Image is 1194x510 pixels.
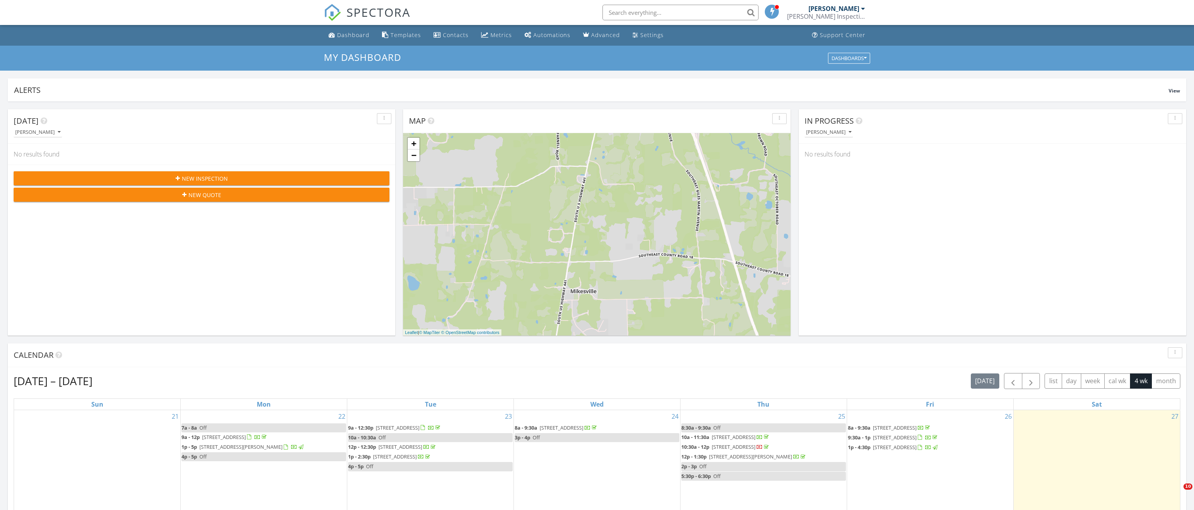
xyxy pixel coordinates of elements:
span: New Quote [188,191,221,199]
span: 9a - 12:30p [348,424,373,431]
span: [STREET_ADDRESS] [378,443,422,450]
button: New Inspection [14,171,389,185]
span: 10a - 10:30a [348,434,376,441]
span: 2p - 3p [681,463,697,470]
span: My Dashboard [324,51,401,64]
iframe: Intercom live chat [1167,483,1186,502]
a: 1p - 4:30p [STREET_ADDRESS] [848,443,1013,452]
button: [DATE] [971,373,999,389]
div: Templates [391,31,421,39]
img: The Best Home Inspection Software - Spectora [324,4,341,21]
a: 12p - 12:30p [STREET_ADDRESS] [348,443,437,450]
a: Sunday [90,399,105,410]
a: 10:30a - 12p [STREET_ADDRESS] [681,443,770,450]
a: Friday [924,399,936,410]
a: 10a - 11:30a [STREET_ADDRESS] [681,434,770,441]
a: 1p - 5p [STREET_ADDRESS][PERSON_NAME] [181,443,305,450]
a: 1p - 5p [STREET_ADDRESS][PERSON_NAME] [181,442,346,452]
input: Search everything... [602,5,759,20]
span: Off [713,424,721,431]
div: Contacts [443,31,469,39]
a: Zoom out [408,149,419,161]
a: Zoom in [408,138,419,149]
a: 12p - 1:30p [STREET_ADDRESS][PERSON_NAME] [681,453,807,460]
span: 12p - 1:30p [681,453,707,460]
div: Support Center [820,31,865,39]
span: Off [533,434,540,441]
a: 8a - 9:30a [STREET_ADDRESS] [515,424,598,431]
a: 1p - 2:30p [STREET_ADDRESS] [348,453,432,460]
span: 9a - 12p [181,434,200,441]
a: Go to September 21, 2025 [170,410,180,423]
a: Go to September 27, 2025 [1170,410,1180,423]
a: 9a - 12p [STREET_ADDRESS] [181,433,346,442]
button: cal wk [1104,373,1131,389]
div: Settings [640,31,664,39]
div: Metrics [490,31,512,39]
span: View [1169,87,1180,94]
span: [STREET_ADDRESS] [373,453,417,460]
span: [STREET_ADDRESS] [376,424,419,431]
button: New Quote [14,188,389,202]
button: Dashboards [828,53,870,64]
button: list [1045,373,1062,389]
span: [STREET_ADDRESS] [873,444,917,451]
a: Leaflet [405,330,418,335]
span: 1p - 5p [181,443,197,450]
a: 9a - 12:30p [STREET_ADDRESS] [348,423,513,433]
a: © OpenStreetMap contributors [441,330,499,335]
a: 8a - 9:30a [STREET_ADDRESS] [515,423,679,433]
span: 5:30p - 6:30p [681,473,711,480]
span: [STREET_ADDRESS] [202,434,246,441]
div: Dashboard [337,31,370,39]
button: week [1081,373,1105,389]
span: Off [378,434,386,441]
span: 12p - 12:30p [348,443,376,450]
span: 1p - 4:30p [848,444,871,451]
a: Contacts [430,28,472,43]
span: 1p - 2:30p [348,453,371,460]
div: [PERSON_NAME] [806,130,851,135]
a: Tuesday [423,399,438,410]
span: [STREET_ADDRESS] [873,424,917,431]
button: day [1062,373,1081,389]
span: [STREET_ADDRESS] [712,434,755,441]
a: 12p - 1:30p [STREET_ADDRESS][PERSON_NAME] [681,452,846,462]
a: 9:30a - 1p [STREET_ADDRESS] [848,433,1013,442]
a: Advanced [580,28,623,43]
a: 1p - 2:30p [STREET_ADDRESS] [348,452,513,462]
span: 8a - 9:30a [515,424,537,431]
span: [STREET_ADDRESS] [712,443,755,450]
div: No results found [799,144,1186,165]
a: 12p - 12:30p [STREET_ADDRESS] [348,442,513,452]
button: [PERSON_NAME] [14,127,62,138]
span: [STREET_ADDRESS][PERSON_NAME] [709,453,792,460]
div: Alerts [14,85,1169,95]
a: Dashboard [325,28,373,43]
div: Garber Inspection Services [787,12,865,20]
a: 8a - 9:30a [STREET_ADDRESS] [848,423,1013,433]
button: Previous [1004,373,1022,389]
a: Thursday [756,399,771,410]
span: [STREET_ADDRESS] [873,434,917,441]
a: 8a - 9:30a [STREET_ADDRESS] [848,424,931,431]
div: | [403,329,501,336]
a: 9:30a - 1p [STREET_ADDRESS] [848,434,939,441]
a: Automations (Basic) [521,28,574,43]
a: Metrics [478,28,515,43]
a: Go to September 22, 2025 [337,410,347,423]
span: Off [366,463,373,470]
a: Go to September 24, 2025 [670,410,680,423]
span: [DATE] [14,116,39,126]
button: 4 wk [1130,373,1152,389]
span: New Inspection [182,174,228,183]
span: [STREET_ADDRESS][PERSON_NAME] [199,443,283,450]
span: 8:30a - 9:30a [681,424,711,431]
a: Settings [629,28,667,43]
a: Go to September 25, 2025 [837,410,847,423]
span: Off [199,453,207,460]
a: SPECTORA [324,11,410,27]
span: 4p - 5p [181,453,197,460]
div: Dashboards [832,55,867,61]
span: SPECTORA [346,4,410,20]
